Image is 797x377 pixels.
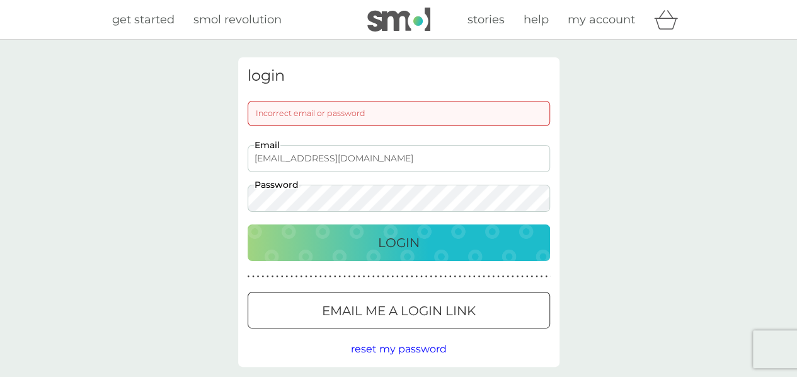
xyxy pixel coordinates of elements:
p: ● [276,274,278,280]
a: stories [467,11,505,29]
p: ● [363,274,365,280]
p: Login [378,233,420,253]
p: ● [281,274,284,280]
p: ● [353,274,355,280]
p: ● [272,274,274,280]
p: ● [526,274,529,280]
p: ● [348,274,351,280]
p: ● [372,274,375,280]
span: my account [568,13,635,26]
p: ● [492,274,495,280]
p: ● [305,274,307,280]
p: ● [343,274,346,280]
a: my account [568,11,635,29]
p: ● [310,274,312,280]
p: ● [464,274,466,280]
p: ● [415,274,418,280]
p: ● [517,274,519,280]
span: smol revolution [193,13,282,26]
a: smol revolution [193,11,282,29]
p: ● [435,274,437,280]
p: ● [367,274,370,280]
p: ● [290,274,293,280]
p: ● [497,274,500,280]
p: ● [248,274,250,280]
p: ● [396,274,399,280]
p: ● [473,274,476,280]
span: get started [112,13,175,26]
p: ● [252,274,255,280]
p: ● [483,274,485,280]
div: basket [654,7,685,32]
p: ● [338,274,341,280]
p: ● [440,274,442,280]
button: reset my password [351,341,447,357]
p: ● [300,274,302,280]
p: ● [267,274,269,280]
p: ● [512,274,514,280]
p: ● [329,274,331,280]
p: ● [444,274,447,280]
p: ● [401,274,404,280]
a: get started [112,11,175,29]
p: ● [521,274,524,280]
p: ● [449,274,452,280]
h3: login [248,67,550,85]
p: ● [545,274,548,280]
p: ● [358,274,360,280]
p: ● [324,274,327,280]
span: help [524,13,549,26]
button: Email me a login link [248,292,550,328]
p: ● [530,274,533,280]
p: ● [420,274,423,280]
p: ● [488,274,490,280]
p: ● [459,274,461,280]
p: ● [536,274,538,280]
p: ● [377,274,379,280]
p: ● [319,274,322,280]
p: ● [454,274,456,280]
p: ● [425,274,428,280]
p: ● [314,274,317,280]
p: ● [406,274,408,280]
a: help [524,11,549,29]
p: ● [391,274,394,280]
p: ● [261,274,264,280]
p: ● [468,274,471,280]
p: ● [334,274,336,280]
p: ● [430,274,432,280]
img: smol [367,8,430,32]
p: ● [502,274,505,280]
span: stories [467,13,505,26]
p: ● [541,274,543,280]
p: ● [507,274,509,280]
span: reset my password [351,343,447,355]
button: Login [248,224,550,261]
p: Email me a login link [322,301,476,321]
p: ● [387,274,389,280]
p: ● [411,274,413,280]
p: ● [257,274,260,280]
p: ● [478,274,481,280]
p: ● [286,274,289,280]
p: ● [382,274,384,280]
div: Incorrect email or password [248,101,550,126]
p: ● [295,274,298,280]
